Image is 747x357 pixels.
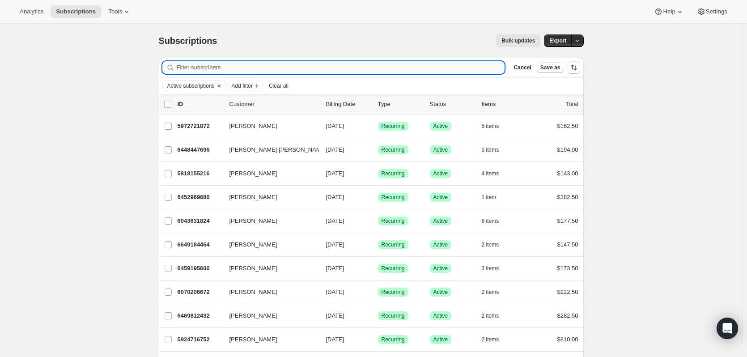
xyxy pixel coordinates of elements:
[224,285,314,299] button: [PERSON_NAME]
[482,120,509,132] button: 5 items
[326,170,344,177] span: [DATE]
[482,262,509,275] button: 3 items
[482,100,526,109] div: Items
[178,120,578,132] div: 5972721872[PERSON_NAME][DATE]SuccessRecurringSuccessActive5 items$162.50
[717,318,738,339] div: Open Intercom Messenger
[108,8,122,15] span: Tools
[167,82,215,89] span: Active subscriptions
[178,262,578,275] div: 6459195600[PERSON_NAME][DATE]SuccessRecurringSuccessActive3 items$173.50
[433,123,448,130] span: Active
[482,310,509,322] button: 2 items
[215,81,224,91] button: Clear
[229,240,277,249] span: [PERSON_NAME]
[326,265,344,272] span: [DATE]
[557,289,578,295] span: $222.50
[557,123,578,129] span: $162.50
[159,36,217,46] span: Subscriptions
[229,335,277,344] span: [PERSON_NAME]
[178,335,222,344] p: 5924716752
[224,214,314,228] button: [PERSON_NAME]
[482,144,509,156] button: 5 items
[229,217,277,225] span: [PERSON_NAME]
[557,312,578,319] span: $282.50
[482,336,499,343] span: 2 items
[433,336,448,343] span: Active
[178,311,222,320] p: 6469812432
[482,286,509,298] button: 2 items
[568,61,580,74] button: Sort the results
[269,82,289,89] span: Clear all
[224,309,314,323] button: [PERSON_NAME]
[14,5,49,18] button: Analytics
[326,194,344,200] span: [DATE]
[178,191,578,204] div: 6452969680[PERSON_NAME][DATE]SuccessRecurringSuccessActive1 item$382.50
[692,5,733,18] button: Settings
[232,82,253,89] span: Add filter
[178,238,578,251] div: 6649184464[PERSON_NAME][DATE]SuccessRecurringSuccessActive2 items$147.50
[178,288,222,297] p: 6070206672
[229,169,277,178] span: [PERSON_NAME]
[224,190,314,204] button: [PERSON_NAME]
[557,146,578,153] span: $194.00
[178,310,578,322] div: 6469812432[PERSON_NAME][DATE]SuccessRecurringSuccessActive2 items$282.50
[326,217,344,224] span: [DATE]
[326,241,344,248] span: [DATE]
[178,193,222,202] p: 6452969680
[649,5,689,18] button: Help
[482,146,499,153] span: 5 items
[178,122,222,131] p: 5972721872
[557,217,578,224] span: $177.50
[482,312,499,319] span: 2 items
[382,170,405,177] span: Recurring
[20,8,43,15] span: Analytics
[224,238,314,252] button: [PERSON_NAME]
[433,217,448,225] span: Active
[56,8,96,15] span: Subscriptions
[557,194,578,200] span: $382.50
[514,64,531,71] span: Cancel
[229,145,327,154] span: [PERSON_NAME] [PERSON_NAME]
[229,311,277,320] span: [PERSON_NAME]
[496,34,540,47] button: Bulk updates
[178,217,222,225] p: 6043631824
[228,81,263,91] button: Add filter
[482,123,499,130] span: 5 items
[326,123,344,129] span: [DATE]
[501,37,535,44] span: Bulk updates
[544,34,572,47] button: Export
[382,241,405,248] span: Recurring
[382,194,405,201] span: Recurring
[382,265,405,272] span: Recurring
[433,241,448,248] span: Active
[566,100,578,109] p: Total
[326,336,344,343] span: [DATE]
[224,119,314,133] button: [PERSON_NAME]
[229,100,319,109] p: Customer
[178,333,578,346] div: 5924716752[PERSON_NAME][DATE]SuccessRecurringSuccessActive2 items$810.00
[163,81,215,91] button: Active subscriptions
[224,166,314,181] button: [PERSON_NAME]
[178,100,578,109] div: IDCustomerBilling DateTypeStatusItemsTotal
[229,193,277,202] span: [PERSON_NAME]
[224,143,314,157] button: [PERSON_NAME] [PERSON_NAME]
[178,240,222,249] p: 6649184464
[537,62,564,73] button: Save as
[433,312,448,319] span: Active
[178,169,222,178] p: 5818155216
[482,333,509,346] button: 2 items
[433,265,448,272] span: Active
[482,241,499,248] span: 2 items
[177,61,505,74] input: Filter subscribers
[557,241,578,248] span: $147.50
[326,146,344,153] span: [DATE]
[482,191,506,204] button: 1 item
[433,170,448,177] span: Active
[229,288,277,297] span: [PERSON_NAME]
[326,100,371,109] p: Billing Date
[557,170,578,177] span: $143.00
[382,217,405,225] span: Recurring
[433,146,448,153] span: Active
[482,238,509,251] button: 2 items
[229,122,277,131] span: [PERSON_NAME]
[51,5,101,18] button: Subscriptions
